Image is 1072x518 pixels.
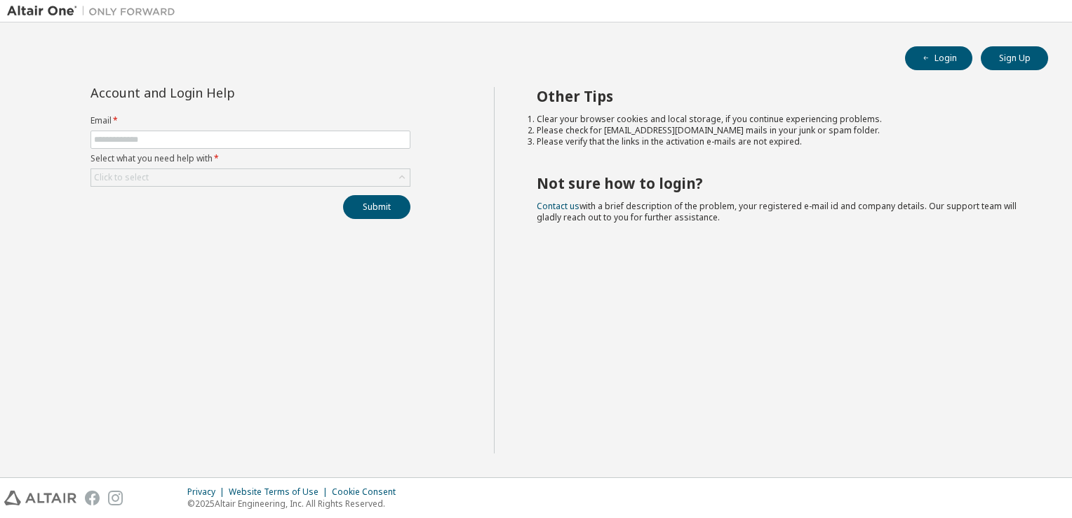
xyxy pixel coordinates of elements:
li: Please check for [EMAIL_ADDRESS][DOMAIN_NAME] mails in your junk or spam folder. [537,125,1024,136]
img: instagram.svg [108,491,123,505]
button: Submit [343,195,410,219]
h2: Not sure how to login? [537,174,1024,192]
label: Select what you need help with [91,153,410,164]
div: Cookie Consent [332,486,404,498]
p: © 2025 Altair Engineering, Inc. All Rights Reserved. [187,498,404,510]
button: Sign Up [981,46,1048,70]
img: facebook.svg [85,491,100,505]
div: Click to select [91,169,410,186]
li: Please verify that the links in the activation e-mails are not expired. [537,136,1024,147]
a: Contact us [537,200,579,212]
img: altair_logo.svg [4,491,76,505]
span: with a brief description of the problem, your registered e-mail id and company details. Our suppo... [537,200,1017,223]
label: Email [91,115,410,126]
div: Click to select [94,172,149,183]
div: Account and Login Help [91,87,347,98]
img: Altair One [7,4,182,18]
li: Clear your browser cookies and local storage, if you continue experiencing problems. [537,114,1024,125]
h2: Other Tips [537,87,1024,105]
button: Login [905,46,972,70]
div: Website Terms of Use [229,486,332,498]
div: Privacy [187,486,229,498]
